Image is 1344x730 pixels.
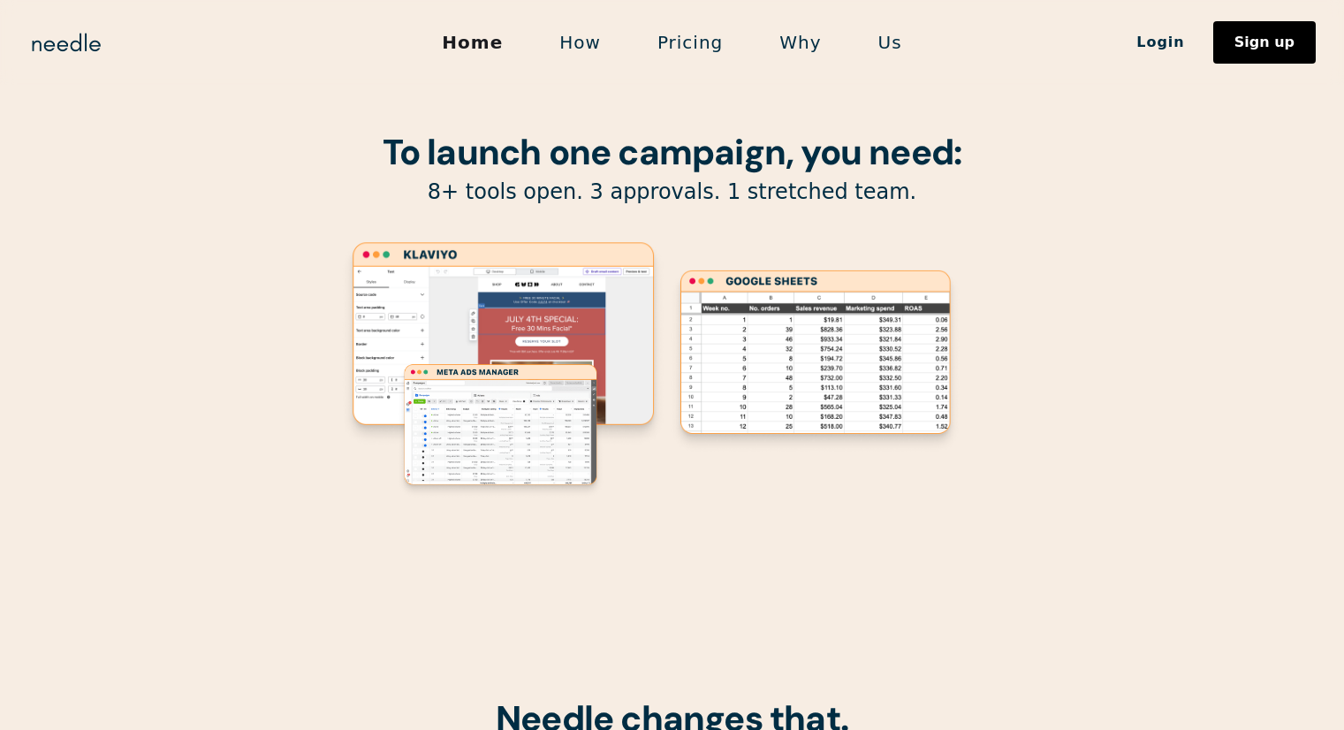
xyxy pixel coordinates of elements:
[1213,21,1316,64] a: Sign up
[1108,27,1213,57] a: Login
[629,24,751,61] a: Pricing
[383,129,962,175] strong: To launch one campaign, you need:
[414,24,531,61] a: Home
[850,24,930,61] a: Us
[751,24,849,61] a: Why
[222,179,1123,206] p: 8+ tools open. 3 approvals. 1 stretched team.
[531,24,629,61] a: How
[1234,35,1295,49] div: Sign up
